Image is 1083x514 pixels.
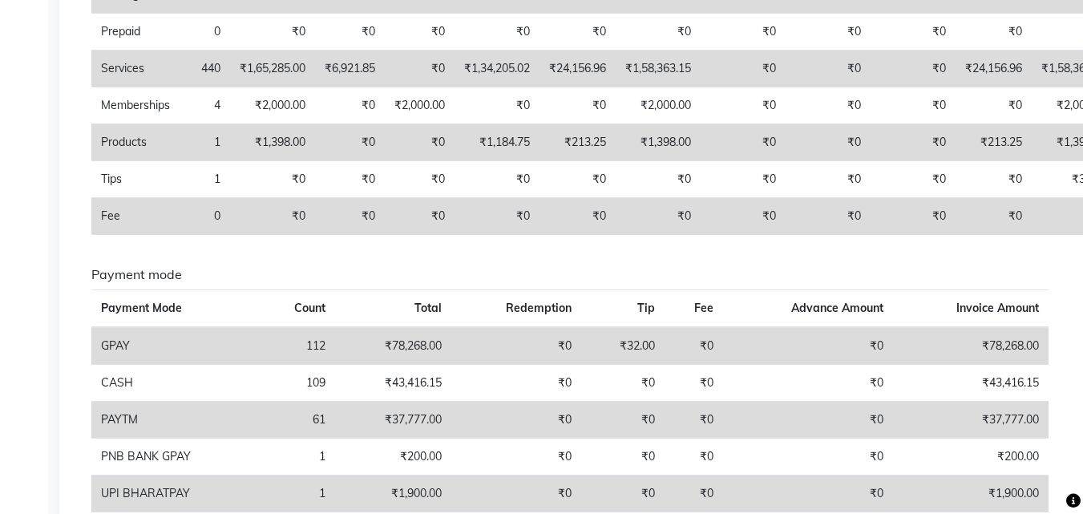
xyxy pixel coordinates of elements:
td: Prepaid [91,14,180,51]
td: PNB BANK GPAY [91,438,258,475]
td: ₹0 [455,87,539,124]
td: ₹0 [455,14,539,51]
td: ₹0 [581,438,665,475]
td: ₹0 [581,401,665,438]
td: ₹2,000.00 [616,87,701,124]
span: Total [414,301,442,315]
td: 109 [258,364,335,401]
td: GPAY [91,327,258,365]
td: ₹0 [786,198,871,235]
span: Fee [694,301,713,315]
td: ₹0 [665,475,723,512]
td: ₹0 [786,14,871,51]
td: 61 [258,401,335,438]
td: PAYTM [91,401,258,438]
td: ₹213.25 [956,124,1032,161]
td: 4 [180,87,230,124]
td: ₹0 [871,51,956,87]
td: 0 [180,14,230,51]
td: ₹37,777.00 [335,401,451,438]
td: ₹0 [701,124,786,161]
td: ₹0 [956,87,1032,124]
td: ₹1,900.00 [893,475,1049,512]
td: ₹0 [665,327,723,365]
td: ₹0 [616,198,701,235]
td: ₹0 [723,327,893,365]
td: ₹0 [385,161,455,198]
td: ₹0 [723,438,893,475]
td: ₹0 [230,14,315,51]
td: ₹0 [581,364,665,401]
td: ₹0 [871,198,956,235]
td: 112 [258,327,335,365]
td: ₹0 [315,198,385,235]
td: ₹0 [451,475,581,512]
span: Count [294,301,325,315]
td: ₹1,398.00 [230,124,315,161]
td: ₹0 [665,364,723,401]
td: ₹0 [451,438,581,475]
td: ₹0 [230,161,315,198]
td: ₹0 [451,327,581,365]
td: ₹1,58,363.15 [616,51,701,87]
td: ₹2,000.00 [385,87,455,124]
td: ₹0 [315,14,385,51]
td: ₹0 [665,401,723,438]
span: Tip [637,301,655,315]
td: ₹0 [723,401,893,438]
td: ₹78,268.00 [893,327,1049,365]
td: ₹0 [871,87,956,124]
td: ₹0 [385,14,455,51]
td: ₹0 [956,198,1032,235]
td: ₹43,416.15 [335,364,451,401]
td: ₹200.00 [893,438,1049,475]
td: ₹24,156.96 [539,51,616,87]
td: ₹213.25 [539,124,616,161]
td: Memberships [91,87,180,124]
td: ₹0 [539,161,616,198]
span: Redemption [506,301,572,315]
td: ₹32.00 [581,327,665,365]
td: ₹2,000.00 [230,87,315,124]
td: ₹0 [455,198,539,235]
td: ₹0 [701,87,786,124]
td: ₹0 [871,124,956,161]
td: UPI BHARATPAY [91,475,258,512]
td: ₹0 [956,14,1032,51]
span: Advance Amount [791,301,883,315]
td: ₹0 [616,161,701,198]
td: ₹1,398.00 [616,124,701,161]
td: Products [91,124,180,161]
td: ₹0 [539,198,616,235]
td: ₹6,921.85 [315,51,385,87]
td: ₹0 [385,198,455,235]
td: ₹0 [455,161,539,198]
td: 440 [180,51,230,87]
td: 1 [258,475,335,512]
td: ₹0 [871,161,956,198]
td: 1 [180,161,230,198]
td: ₹0 [315,161,385,198]
td: ₹0 [723,364,893,401]
td: ₹0 [539,14,616,51]
td: ₹0 [315,87,385,124]
td: ₹200.00 [335,438,451,475]
td: ₹0 [786,161,871,198]
td: ₹0 [616,14,701,51]
td: ₹0 [701,14,786,51]
span: Invoice Amount [956,301,1039,315]
span: Payment Mode [101,301,182,315]
td: ₹0 [581,475,665,512]
h6: Payment mode [91,267,1049,282]
td: ₹37,777.00 [893,401,1049,438]
td: ₹43,416.15 [893,364,1049,401]
td: ₹0 [451,401,581,438]
td: ₹0 [701,161,786,198]
td: 1 [258,438,335,475]
td: ₹0 [871,14,956,51]
td: 1 [180,124,230,161]
td: ₹1,900.00 [335,475,451,512]
td: ₹0 [315,124,385,161]
td: ₹0 [786,51,871,87]
td: ₹0 [385,51,455,87]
